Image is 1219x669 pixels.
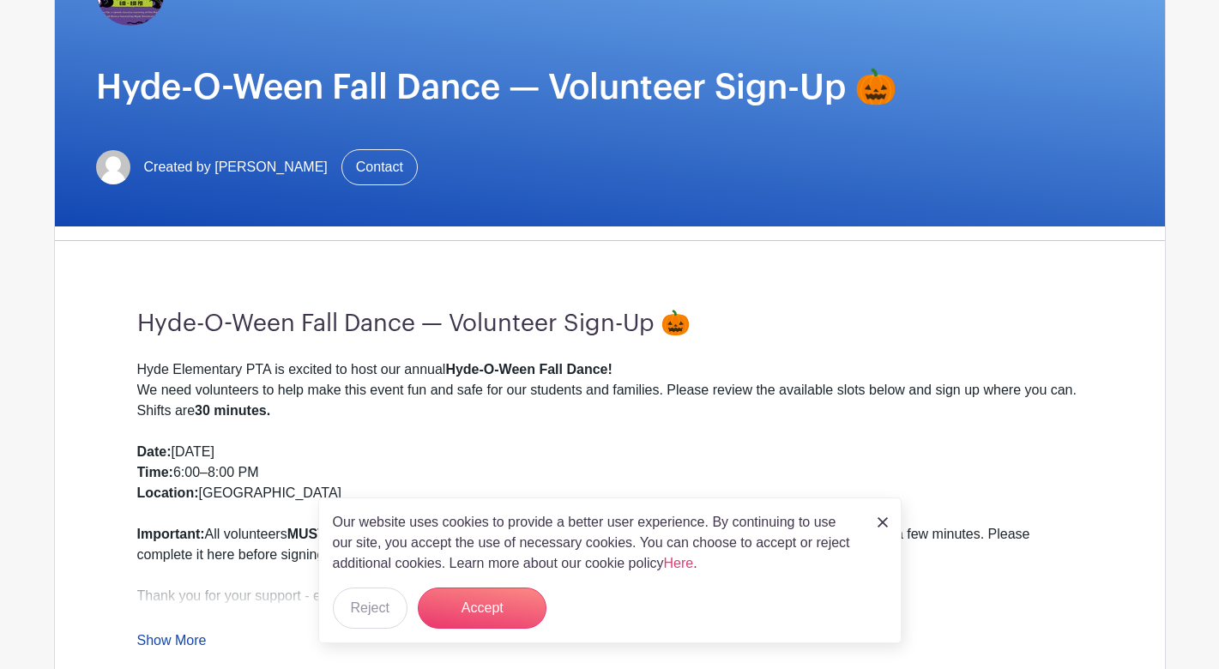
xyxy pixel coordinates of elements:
[445,362,612,377] strong: Hyde-O-Ween Fall Dance!
[137,527,205,541] strong: Important:
[137,586,1083,627] div: Thank you for your support - events like this are not possible without our amazing volunteers!
[195,403,270,418] strong: 30 minutes.
[418,588,546,629] button: Accept
[137,633,207,654] a: Show More
[96,150,130,184] img: default-ce2991bfa6775e67f084385cd625a349d9dcbb7a52a09fb2fda1e96e2d18dcdb.png
[333,588,407,629] button: Reject
[664,556,694,570] a: Here
[878,517,888,527] img: close_button-5f87c8562297e5c2d7936805f587ecaba9071eb48480494691a3f1689db116b3.svg
[137,485,199,500] strong: Location:
[137,444,172,459] strong: Date:
[137,442,1083,524] div: [DATE] 6:00–8:00 PM [GEOGRAPHIC_DATA]
[96,67,1124,108] h1: Hyde-O-Ween Fall Dance — Volunteer Sign-Up 🎃
[144,157,328,178] span: Created by [PERSON_NAME]
[341,149,418,185] a: Contact
[137,359,1083,442] div: Hyde Elementary PTA is excited to host our annual We need volunteers to help make this event fun ...
[287,527,614,541] strong: MUST have a completed background check on file
[137,310,1083,339] h3: Hyde-O-Ween Fall Dance — Volunteer Sign-Up 🎃
[137,524,1083,586] div: All volunteers with the district. This quick process only takes a few minutes. Please complete it...
[137,465,173,479] strong: Time:
[333,512,860,574] p: Our website uses cookies to provide a better user experience. By continuing to use our site, you ...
